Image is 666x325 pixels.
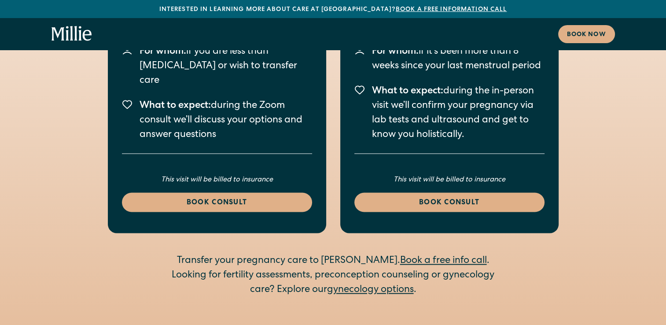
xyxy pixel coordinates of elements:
[164,254,502,269] div: Transfer your pregnancy care to [PERSON_NAME]. .
[161,177,273,184] em: This visit will be billed to insurance
[52,26,92,42] a: home
[567,30,606,40] div: Book now
[365,198,534,208] div: Book consult
[140,45,312,89] p: if you are less than [MEDICAL_DATA] or wish to transfer care
[164,269,502,298] div: Looking for fertility assessments, preconception counseling or gynecology care? Explore our .
[372,47,419,57] span: For whom:
[140,47,186,57] span: For whom:
[140,99,312,143] p: during the Zoom consult we’ll discuss your options and answer questions
[396,7,507,13] a: Book a free information call
[558,25,615,43] a: Book now
[400,256,487,266] a: Book a free info call
[122,192,312,212] a: Book consult
[140,101,211,111] span: What to expect:
[354,192,545,212] a: Book consult
[132,198,302,208] div: Book consult
[372,45,545,74] p: if it's been more than 8 weeks since your last menstrual period
[372,85,545,143] p: during the in-person visit we’ll confirm your pregnancy via lab tests and ultrasound and get to k...
[394,177,505,184] em: This visit will be billed to insurance
[327,285,414,295] a: gynecology options
[372,87,443,96] span: What to expect:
